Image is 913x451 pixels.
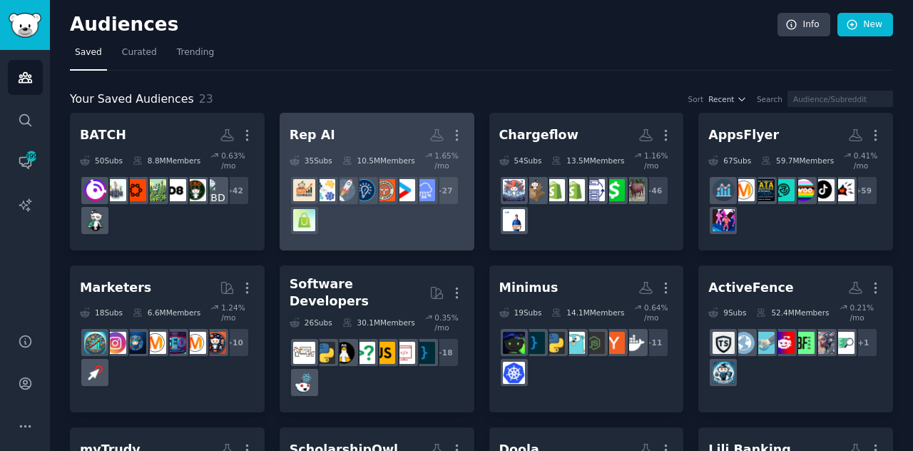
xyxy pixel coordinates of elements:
[204,179,226,201] img: CBDhempBuds
[199,92,213,106] span: 23
[117,41,162,71] a: Curated
[25,151,38,161] span: 399
[551,303,624,323] div: 14.1M Members
[293,342,315,364] img: learnpython
[70,265,265,413] a: Marketers18Subs6.6MMembers1.24% /mo+10socialmediamarketingSEODigitalMarketingdigital_marketingIns...
[713,179,735,201] img: analytics
[133,303,200,323] div: 6.6M Members
[70,91,194,108] span: Your Saved Audiences
[293,179,315,201] img: salestechniques
[184,332,206,354] img: marketing
[489,265,684,413] a: Minimus19Subs14.1MMembers0.64% /mo+11dockerycombinatornodegolangPythonprogrammingSecurityCareerAd...
[523,179,545,201] img: dropship
[429,176,459,206] div: + 27
[523,332,545,354] img: programming
[603,332,625,354] img: ycombinator
[124,179,146,201] img: delta8carts
[563,179,585,201] img: Dropshipping_Guide
[708,94,747,104] button: Recent
[333,179,355,201] img: startups
[133,151,200,171] div: 8.8M Members
[708,94,734,104] span: Recent
[80,303,123,323] div: 18 Sub s
[583,332,605,354] img: node
[221,151,255,171] div: 0.63 % /mo
[124,332,146,354] img: digital_marketing
[848,176,878,206] div: + 59
[290,151,332,171] div: 35 Sub s
[290,275,429,310] div: Software Developers
[713,209,735,231] img: AnalyticsAutomation
[854,151,883,171] div: 0.41 % /mo
[499,279,558,297] div: Minimus
[80,151,123,171] div: 50 Sub s
[761,151,834,171] div: 59.7M Members
[293,372,315,394] img: reactjs
[429,338,459,368] div: + 18
[184,179,206,201] img: CBD
[373,342,395,364] img: javascript
[837,13,893,37] a: New
[9,13,41,38] img: GummySearch logo
[393,342,415,364] img: webdev
[122,46,157,59] span: Curated
[639,328,669,358] div: + 11
[503,362,525,384] img: kubernetes
[503,209,525,231] img: AmazonSellerTipsUSA
[733,179,755,201] img: GoogleAnalytics
[313,179,335,201] img: SalesOperations
[70,14,777,36] h2: Audiences
[104,179,126,201] img: Delta8_gummies
[756,303,829,323] div: 52.4M Members
[333,342,355,364] img: linux
[75,46,102,59] span: Saved
[733,332,755,354] img: news
[172,41,219,71] a: Trending
[713,332,735,354] img: TrustAndSafety
[434,151,464,171] div: 1.65 % /mo
[221,303,255,323] div: 1.24 % /mo
[792,332,815,354] img: battlefield2042
[623,179,645,201] img: Financialchargeback
[713,362,735,384] img: trustandsafetypros
[753,332,775,354] img: technology
[503,179,525,201] img: AI_Agents
[792,179,815,201] img: woocommerce
[84,332,106,354] img: Affiliatemarketing
[543,179,565,201] img: DropshippingST
[70,113,265,250] a: BATCH50Subs8.8MMembers0.63% /mo+42CBDhempBudsCBDDelta8SuperStorethcediblereviewsdelta8cartsDelta8...
[220,176,250,206] div: + 42
[84,179,106,201] img: CannabisNewsInfo
[757,94,782,104] div: Search
[543,332,565,354] img: Python
[342,313,415,333] div: 30.1M Members
[753,179,775,201] img: LearnDataAnalytics
[413,342,435,364] img: programming
[290,126,335,144] div: Rep AI
[772,179,795,201] img: BusinessAnalytics
[413,179,435,201] img: SaaS
[623,332,645,354] img: docker
[812,332,835,354] img: generativeAI
[373,179,395,201] img: EntrepreneurRideAlong
[434,313,464,333] div: 0.35 % /mo
[84,362,106,384] img: PPC
[708,303,746,323] div: 9 Sub s
[832,179,855,201] img: TikTokAds
[80,279,151,297] div: Marketers
[812,179,835,201] img: TikTokMarketing
[772,332,795,354] img: cybersecurity
[280,265,474,413] a: Software Developers26Subs30.1MMembers0.35% /mo+18programmingwebdevjavascriptcscareerquestionslinu...
[84,209,106,231] img: weed
[280,113,474,250] a: Rep AI35Subs10.5MMembers1.65% /mo+27SaaSstartupEntrepreneurRideAlongEntrepreneurshipstartupsSales...
[342,151,415,171] div: 10.5M Members
[104,332,126,354] img: InstagramMarketing
[777,13,830,37] a: Info
[144,179,166,201] img: thcediblereviews
[8,145,43,180] a: 399
[644,151,673,171] div: 1.16 % /mo
[499,303,542,323] div: 19 Sub s
[503,332,525,354] img: SecurityCareerAdvice
[551,151,624,171] div: 13.5M Members
[848,328,878,358] div: + 1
